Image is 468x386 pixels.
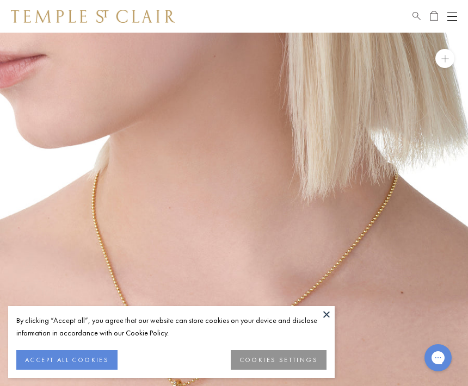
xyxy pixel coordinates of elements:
[231,350,327,370] button: COOKIES SETTINGS
[16,314,327,339] div: By clicking “Accept all”, you agree that our website can store cookies on your device and disclos...
[447,10,457,23] button: Open navigation
[412,10,421,23] a: Search
[16,350,118,370] button: ACCEPT ALL COOKIES
[11,10,175,23] img: Temple St. Clair
[430,10,438,23] a: Open Shopping Bag
[419,340,457,375] iframe: Gorgias live chat messenger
